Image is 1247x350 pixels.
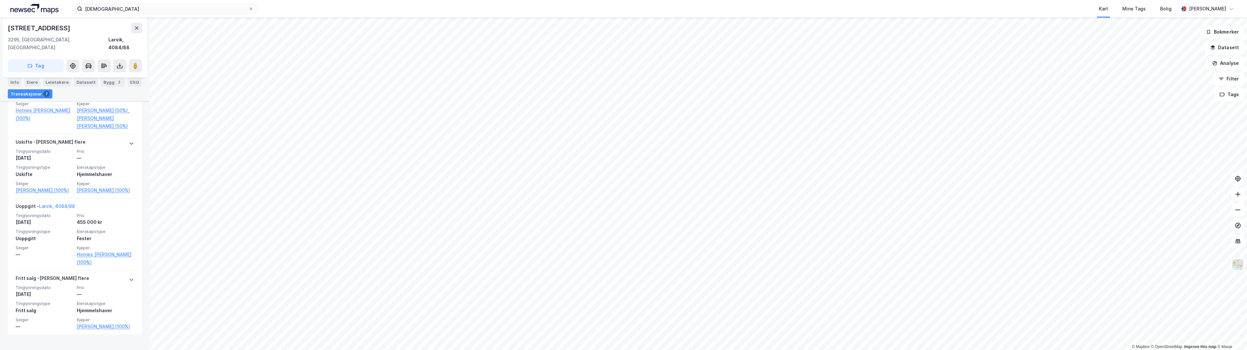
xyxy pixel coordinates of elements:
[1132,344,1150,349] a: Mapbox
[16,317,73,323] span: Selger
[43,78,71,87] div: Leietakere
[16,213,73,218] span: Tinglysningsdato
[10,4,59,14] img: logo.a4113a55bc3d86da70a041830d287a7e.svg
[77,186,134,194] a: [PERSON_NAME] (100%)
[77,323,134,330] a: [PERSON_NAME] (100%)
[77,317,134,323] span: Kjøper
[1099,5,1108,13] div: Kart
[1214,88,1244,101] button: Tags
[16,251,73,258] div: —
[1213,72,1244,85] button: Filter
[8,78,21,87] div: Info
[128,78,142,87] div: ESG
[8,23,72,33] div: [STREET_ADDRESS]
[82,4,248,14] input: Søk på adresse, matrikkel, gårdeiere, leietakere eller personer
[77,301,134,306] span: Eierskapstype
[108,36,142,51] div: Larvik, 4084/88
[39,203,75,209] a: Larvik, 4084/88
[1200,25,1244,38] button: Bokmerker
[8,59,64,72] button: Tag
[77,245,134,251] span: Kjøper
[77,213,134,218] span: Pris
[16,301,73,306] span: Tinglysningstype
[1214,319,1247,350] iframe: Chat Widget
[16,235,73,242] div: Uoppgitt
[77,101,134,107] span: Kjøper
[8,89,52,98] div: Transaksjoner
[1122,5,1146,13] div: Mine Tags
[43,91,50,97] div: 7
[1207,57,1244,70] button: Analyse
[77,218,134,226] div: 455 000 kr
[16,323,73,330] div: —
[116,79,122,85] div: 2
[1205,41,1244,54] button: Datasett
[16,181,73,186] span: Selger
[16,229,73,234] span: Tinglysningstype
[1184,344,1216,349] a: Improve this map
[77,229,134,234] span: Eierskapstype
[16,149,73,154] span: Tinglysningsdato
[16,170,73,178] div: Uskifte
[1214,319,1247,350] div: Kontrollprogram for chat
[77,114,134,130] a: [PERSON_NAME] [PERSON_NAME] (50%)
[16,165,73,170] span: Tinglysningstype
[16,307,73,314] div: Fritt salg
[1232,258,1244,271] img: Z
[1189,5,1226,13] div: [PERSON_NAME]
[1151,344,1183,349] a: OpenStreetMap
[16,218,73,226] div: [DATE]
[77,285,134,290] span: Pris
[16,245,73,251] span: Selger
[16,154,73,162] div: [DATE]
[16,107,73,122] a: Hotnes [PERSON_NAME] (100%)
[77,107,134,114] a: [PERSON_NAME] (50%),
[1160,5,1172,13] div: Bolig
[8,36,108,51] div: 3295, [GEOGRAPHIC_DATA], [GEOGRAPHIC_DATA]
[77,181,134,186] span: Kjøper
[74,78,98,87] div: Datasett
[16,202,75,213] div: Uoppgitt -
[77,251,134,266] a: Hotnes [PERSON_NAME] (100%)
[77,170,134,178] div: Hjemmelshaver
[16,101,73,107] span: Selger
[77,165,134,170] span: Eierskapstype
[24,78,40,87] div: Eiere
[77,307,134,314] div: Hjemmelshaver
[77,154,134,162] div: —
[16,285,73,290] span: Tinglysningsdato
[16,186,73,194] a: [PERSON_NAME] (100%)
[16,138,86,149] div: Uskifte - [PERSON_NAME] flere
[101,78,125,87] div: Bygg
[77,290,134,298] div: —
[16,274,89,285] div: Fritt salg - [PERSON_NAME] flere
[16,290,73,298] div: [DATE]
[77,149,134,154] span: Pris
[77,235,134,242] div: Fester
